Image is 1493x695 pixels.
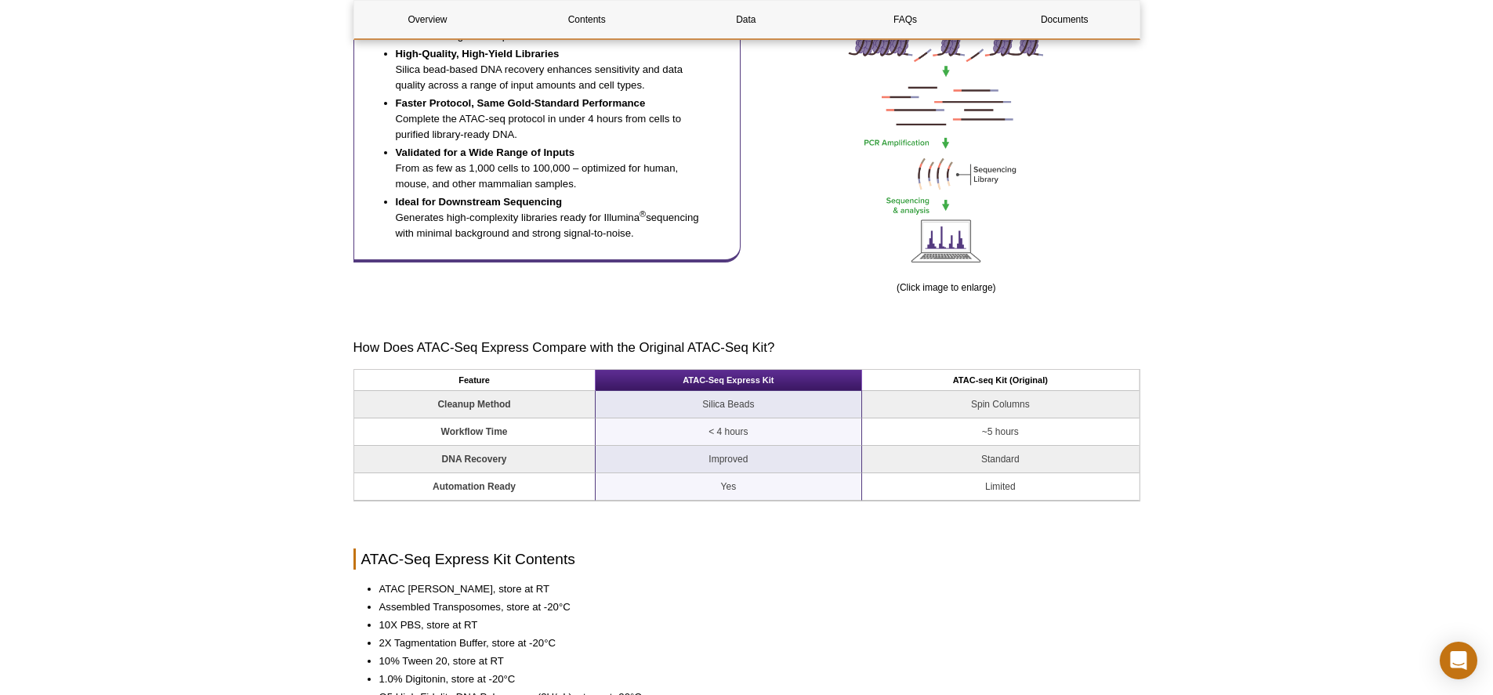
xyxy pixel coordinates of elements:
strong: Ideal for Downstream Sequencing [396,196,563,208]
strong: Cleanup Method [437,399,510,410]
strong: DNA Recovery [442,454,507,465]
li: ATAC [PERSON_NAME], store at RT [379,581,1125,597]
strong: High-Quality, High-Yield Libraries [396,48,560,60]
li: 1.0% Digitonin, store at -20°C [379,671,1125,687]
strong: Validated for a Wide Range of Inputs [396,147,575,158]
strong: Faster Protocol, Same Gold-Standard Performance [396,97,646,109]
li: Silica bead-based DNA recovery enhances sensitivity and data quality across a range of input amou... [396,46,709,93]
td: Silica Beads [596,391,863,418]
td: < 4 hours [596,418,863,446]
td: ~5 hours [862,418,1139,446]
li: Generates high-complexity libraries ready for Illumina sequencing with minimal background and str... [396,194,709,241]
td: Improved [596,446,863,473]
td: Limited [862,473,1139,501]
h2: ATAC-Seq Express Kit Contents [353,548,1140,570]
a: Contents [513,1,661,38]
td: Yes [596,473,863,501]
th: ATAC-seq Kit (Original) [862,370,1139,391]
a: Documents [991,1,1138,38]
div: Open Intercom Messenger [1440,642,1477,679]
li: Assembled Transposomes, store at -20°C [379,599,1125,615]
strong: Workflow Time [441,426,508,437]
td: Standard [862,446,1139,473]
strong: Automation Ready [433,481,516,492]
a: FAQs [832,1,979,38]
th: Feature [354,370,596,391]
th: ATAC-Seq Express Kit [596,370,863,391]
li: 10% Tween 20, store at RT [379,653,1125,669]
h3: How Does ATAC-Seq Express Compare with the Original ATAC-Seq Kit? [353,338,1140,357]
a: Data [672,1,820,38]
td: Spin Columns [862,391,1139,418]
a: Overview [354,1,502,38]
li: From as few as 1,000 cells to 100,000 – optimized for human, mouse, and other mammalian samples. [396,145,709,192]
li: 2X Tagmentation Buffer, store at -20°C [379,635,1125,651]
sup: ® [640,208,646,218]
li: Complete the ATAC-seq protocol in under 4 hours from cells to purified library-ready DNA. [396,96,709,143]
li: 10X PBS, store at RT [379,617,1125,633]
